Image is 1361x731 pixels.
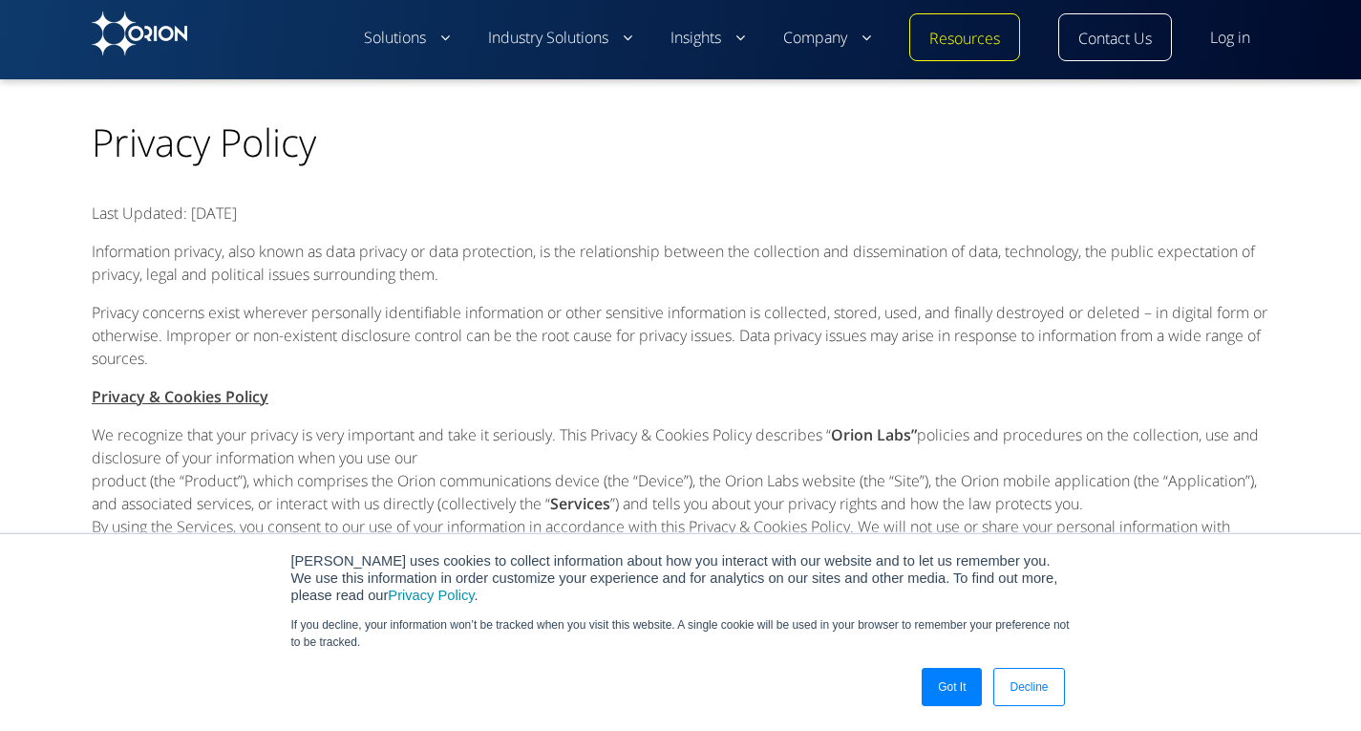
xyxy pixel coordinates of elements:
[670,27,745,50] a: Insights
[92,301,1269,370] p: Privacy concerns exist wherever personally identifiable information or other sensitive informatio...
[92,202,1269,225] p: Last Updated: [DATE]
[388,588,474,603] a: Privacy Policy
[922,668,982,706] a: Got It
[92,240,1269,286] p: Information privacy, also known as data privacy or data protection, is the relationship between t...
[550,493,610,514] strong: Services
[291,616,1071,651] p: If you decline, your information won’t be tracked when you visit this website. A single cookie wi...
[929,28,1000,51] a: Resources
[831,424,917,445] strong: Orion Labs”
[993,668,1064,706] a: Decline
[783,27,871,50] a: Company
[92,11,187,55] img: Orion
[92,89,316,167] h1: Privacy Policy
[1078,28,1152,51] a: Contact Us
[488,27,632,50] a: Industry Solutions
[364,27,450,50] a: Solutions
[92,423,1269,584] p: We recognize that your privacy is very important and take it seriously. This Privacy & Cookies Po...
[1265,639,1361,731] iframe: Chat Widget
[291,553,1058,603] span: [PERSON_NAME] uses cookies to collect information about how you interact with our website and to ...
[92,386,268,407] u: Privacy & Cookies Policy
[1210,27,1250,50] a: Log in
